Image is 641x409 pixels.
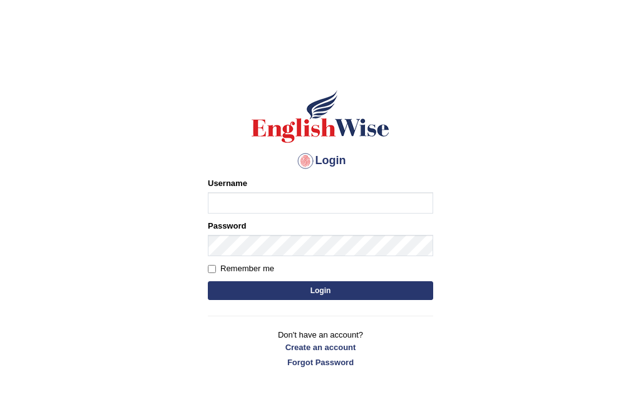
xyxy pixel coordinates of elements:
[208,356,433,368] a: Forgot Password
[249,88,392,145] img: Logo of English Wise sign in for intelligent practice with AI
[208,329,433,368] p: Don't have an account?
[208,281,433,300] button: Login
[208,177,247,189] label: Username
[208,341,433,353] a: Create an account
[208,262,274,275] label: Remember me
[208,265,216,273] input: Remember me
[208,220,246,232] label: Password
[208,151,433,171] h4: Login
